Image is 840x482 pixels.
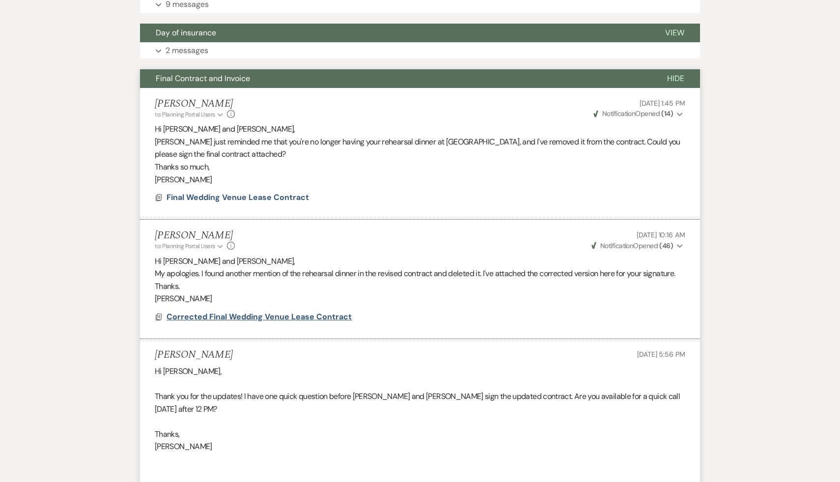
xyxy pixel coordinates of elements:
[651,69,700,88] button: Hide
[156,28,216,38] span: Day of insurance
[637,350,685,359] span: [DATE] 5:56 PM
[155,292,685,305] p: [PERSON_NAME]
[590,241,685,251] button: NotificationOpened (46)
[649,24,700,42] button: View
[155,242,224,251] button: to: Planning Portal Users
[167,192,311,203] button: Final Wedding Venue Lease Contract
[155,111,215,118] span: to: Planning Portal Users
[155,161,685,173] p: Thanks so much,
[661,109,673,118] strong: ( 14 )
[667,73,684,84] span: Hide
[155,365,685,478] div: Hi [PERSON_NAME], Thank you for the updates! I have one quick question before [PERSON_NAME] and [...
[637,230,685,239] span: [DATE] 10:16 AM
[167,312,352,322] span: Corrected Final Wedding Venue Lease Contract
[155,255,685,268] p: Hi [PERSON_NAME] and [PERSON_NAME],
[602,109,635,118] span: Notification
[155,229,235,242] h5: [PERSON_NAME]
[591,241,673,250] span: Opened
[167,192,309,202] span: Final Wedding Venue Lease Contract
[592,109,685,119] button: NotificationOpened (14)
[155,242,215,250] span: to: Planning Portal Users
[665,28,684,38] span: View
[140,69,651,88] button: Final Contract and Invoice
[600,241,633,250] span: Notification
[640,99,685,108] span: [DATE] 1:45 PM
[155,123,685,136] p: Hi [PERSON_NAME] and [PERSON_NAME],
[659,241,673,250] strong: ( 46 )
[156,73,250,84] span: Final Contract and Invoice
[155,136,685,161] p: [PERSON_NAME] just reminded me that you're no longer having your rehearsal dinner at [GEOGRAPHIC_...
[155,349,233,361] h5: [PERSON_NAME]
[140,24,649,42] button: Day of insurance
[140,42,700,59] button: 2 messages
[166,44,208,57] p: 2 messages
[593,109,673,118] span: Opened
[167,311,354,323] button: Corrected Final Wedding Venue Lease Contract
[155,98,235,110] h5: [PERSON_NAME]
[155,173,685,186] p: [PERSON_NAME]
[155,267,685,292] p: My apologies. I found another mention of the rehearsal dinner in the revised contract and deleted...
[155,110,224,119] button: to: Planning Portal Users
